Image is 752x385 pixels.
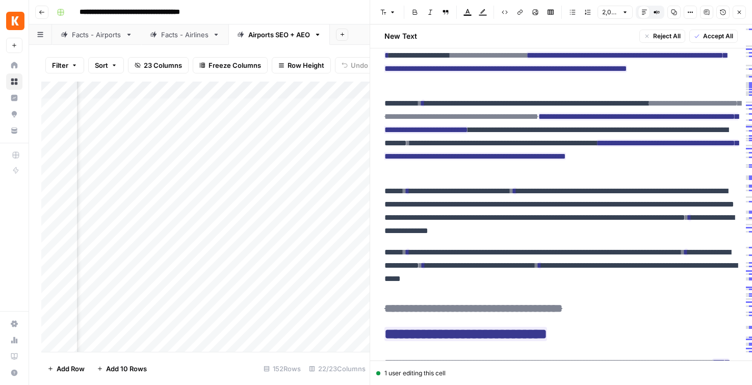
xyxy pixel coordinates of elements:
button: Sort [88,57,124,73]
button: Undo [335,57,375,73]
div: Airports SEO + AEO [248,30,310,40]
button: Help + Support [6,365,22,381]
button: Add Row [41,361,91,377]
span: 2,091 words [602,8,619,17]
button: Accept All [689,30,738,43]
button: Workspace: Kayak [6,8,22,34]
span: Add 10 Rows [106,364,147,374]
span: Freeze Columns [209,60,261,70]
a: Opportunities [6,106,22,122]
div: 22/23 Columns [305,361,370,377]
img: Kayak Logo [6,12,24,30]
button: Freeze Columns [193,57,268,73]
span: Row Height [288,60,324,70]
a: Facts - Airports [52,24,141,45]
div: 1 user editing this cell [376,369,746,378]
a: Your Data [6,122,22,139]
a: Browse [6,73,22,90]
a: Home [6,57,22,73]
span: Accept All [703,32,733,41]
span: Filter [52,60,68,70]
a: Usage [6,332,22,348]
span: Sort [95,60,108,70]
a: Facts - Airlines [141,24,228,45]
button: 2,091 words [598,6,633,19]
button: Row Height [272,57,331,73]
a: Insights [6,90,22,106]
span: Reject All [653,32,681,41]
button: Filter [45,57,84,73]
span: Add Row [57,364,85,374]
div: Facts - Airports [72,30,121,40]
span: 23 Columns [144,60,182,70]
button: 23 Columns [128,57,189,73]
span: Undo [351,60,368,70]
a: Learning Hub [6,348,22,365]
button: Reject All [639,30,685,43]
a: Airports SEO + AEO [228,24,330,45]
h2: New Text [384,31,417,41]
button: Add 10 Rows [91,361,153,377]
a: Settings [6,316,22,332]
div: Facts - Airlines [161,30,209,40]
div: 152 Rows [260,361,305,377]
